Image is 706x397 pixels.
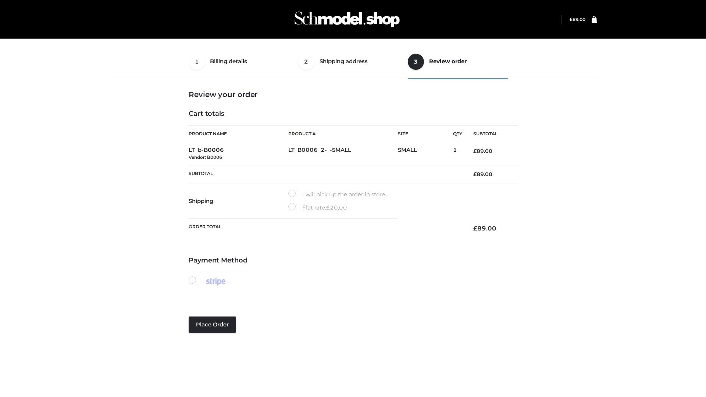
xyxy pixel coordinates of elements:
h4: Cart totals [189,110,517,118]
span: £ [473,148,477,154]
img: Schmodel Admin 964 [292,5,402,34]
th: Size [398,126,449,142]
button: Place order [189,316,236,333]
label: I will pick up the order in store. [288,190,386,199]
bdi: 89.00 [473,148,492,154]
th: Product Name [189,125,288,142]
span: £ [473,171,477,178]
bdi: 20.00 [326,204,347,211]
a: £89.00 [570,17,585,22]
td: 1 [453,142,462,165]
small: Vendor: B0006 [189,154,222,160]
span: £ [570,17,573,22]
label: Flat rate: [288,203,347,212]
th: Product # [288,125,398,142]
bdi: 89.00 [473,225,496,232]
td: LT_b-B0006 [189,142,288,165]
th: Qty [453,125,462,142]
bdi: 89.00 [473,171,492,178]
span: £ [326,204,330,211]
h4: Payment Method [189,257,517,265]
th: Shipping [189,183,288,219]
th: Order Total [189,219,462,238]
span: £ [473,225,477,232]
h3: Review your order [189,90,517,99]
td: LT_B0006_2-_-SMALL [288,142,398,165]
th: Subtotal [462,126,517,142]
bdi: 89.00 [570,17,585,22]
td: SMALL [398,142,453,165]
th: Subtotal [189,165,462,183]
